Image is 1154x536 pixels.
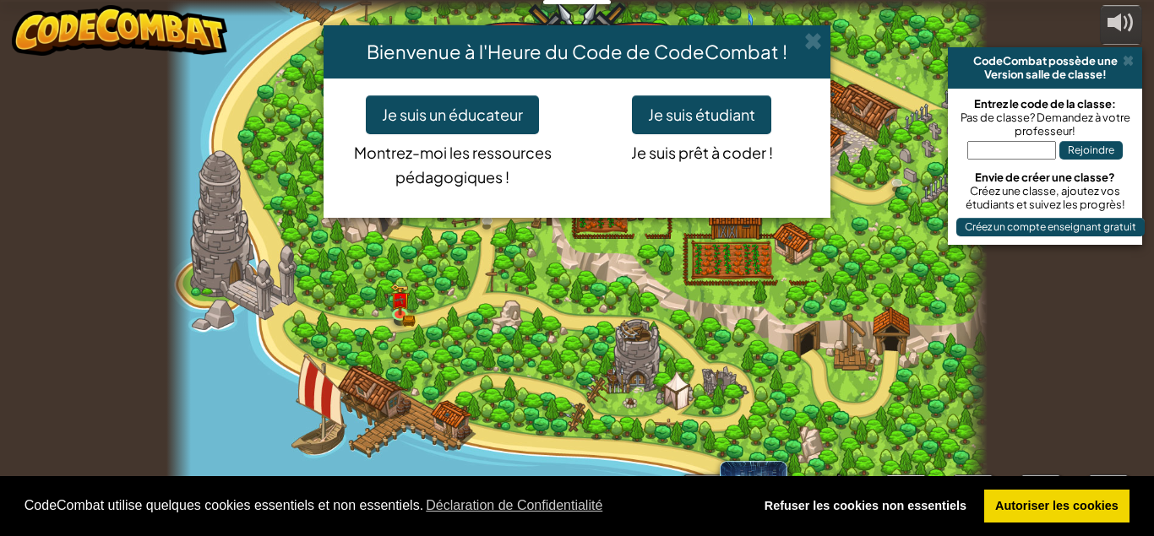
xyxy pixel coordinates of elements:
[336,38,818,65] h4: Bienvenue à l'Heure du Code de CodeCombat !
[984,490,1130,523] a: allow cookies
[753,490,977,523] a: deny cookies
[340,134,564,189] p: Montrez-moi les ressources pédagogiques !
[590,134,814,165] p: Je suis prêt à coder !
[423,493,605,518] a: learn more about cookies
[632,95,771,134] button: Je suis étudiant
[366,95,539,134] button: Je suis un éducateur
[24,493,739,518] span: CodeCombat utilise quelques cookies essentiels et non essentiels.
